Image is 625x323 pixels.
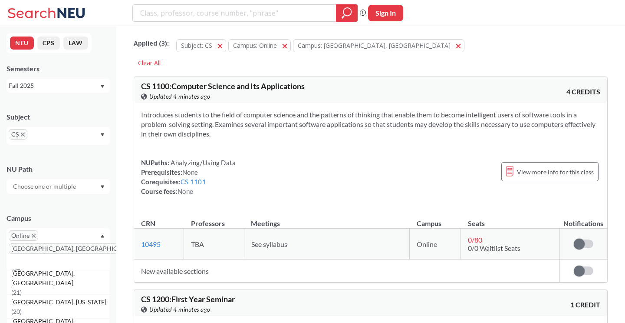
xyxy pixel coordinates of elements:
span: [GEOGRAPHIC_DATA], [GEOGRAPHIC_DATA]X to remove pill [9,243,147,254]
span: CS 1100 : Computer Science and Its Applications [141,81,305,91]
div: Clear All [134,57,165,70]
th: Meetings [244,210,409,229]
th: Professors [184,210,244,229]
button: LAW [63,37,88,50]
span: 0/0 Waitlist Seats [468,244,520,252]
span: Updated 4 minutes ago [149,92,211,101]
span: None [178,187,193,195]
input: Class, professor, course number, "phrase" [139,6,330,20]
span: None [182,168,198,176]
span: View more info for this class [517,166,594,177]
div: Subject [7,112,110,122]
svg: Dropdown arrow [100,234,105,238]
span: See syllabus [251,240,287,248]
span: Analyzing/Using Data [169,159,236,166]
svg: X to remove pill [32,234,36,238]
div: CRN [141,219,155,228]
button: Subject: CS [176,39,226,52]
div: NU Path [7,164,110,174]
div: NUPaths: Prerequisites: Corequisites: Course fees: [141,158,236,196]
svg: Dropdown arrow [100,185,105,189]
svg: X to remove pill [21,133,25,137]
span: [GEOGRAPHIC_DATA], [GEOGRAPHIC_DATA] [11,269,109,288]
span: ( 20 ) [11,308,22,315]
button: Campus: [GEOGRAPHIC_DATA], [GEOGRAPHIC_DATA] [293,39,464,52]
div: Fall 2025Dropdown arrow [7,79,110,93]
button: Sign In [368,5,403,21]
span: Updated 4 minutes ago [149,305,211,314]
div: Semesters [7,64,110,73]
span: 1 CREDIT [570,300,600,310]
a: 10495 [141,240,161,248]
input: Choose one or multiple [9,181,82,192]
div: Campus [7,213,110,223]
button: Campus: Online [228,39,291,52]
div: OnlineX to remove pill[GEOGRAPHIC_DATA], [GEOGRAPHIC_DATA]X to remove pillDropdown arrow[GEOGRAPH... [7,228,110,269]
a: CS 1101 [181,178,206,186]
span: Campus: [GEOGRAPHIC_DATA], [GEOGRAPHIC_DATA] [298,41,451,50]
button: NEU [10,37,34,50]
div: magnifying glass [336,4,358,22]
div: CSX to remove pillDropdown arrow [7,127,110,145]
span: [GEOGRAPHIC_DATA], [US_STATE] [11,297,108,307]
svg: magnifying glass [342,7,352,19]
section: Introduces students to the field of computer science and the patterns of thinking that enable the... [141,110,600,139]
span: ( 21 ) [11,289,22,296]
td: Online [410,229,461,260]
span: Campus: Online [233,41,277,50]
td: TBA [184,229,244,260]
span: OnlineX to remove pill [9,230,38,241]
span: Applied ( 3 ): [134,39,169,48]
div: Fall 2025 [9,81,99,90]
td: New available sections [134,260,560,283]
svg: Dropdown arrow [100,85,105,88]
span: 0 / 80 [468,236,482,244]
div: Dropdown arrow [7,179,110,194]
th: Notifications [560,210,607,229]
span: CSX to remove pill [9,129,27,140]
span: CS 1200 : First Year Seminar [141,294,235,304]
th: Seats [461,210,560,229]
span: Subject: CS [181,41,212,50]
button: CPS [37,37,60,50]
th: Campus [410,210,461,229]
svg: Dropdown arrow [100,133,105,137]
span: 4 CREDITS [566,87,600,97]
